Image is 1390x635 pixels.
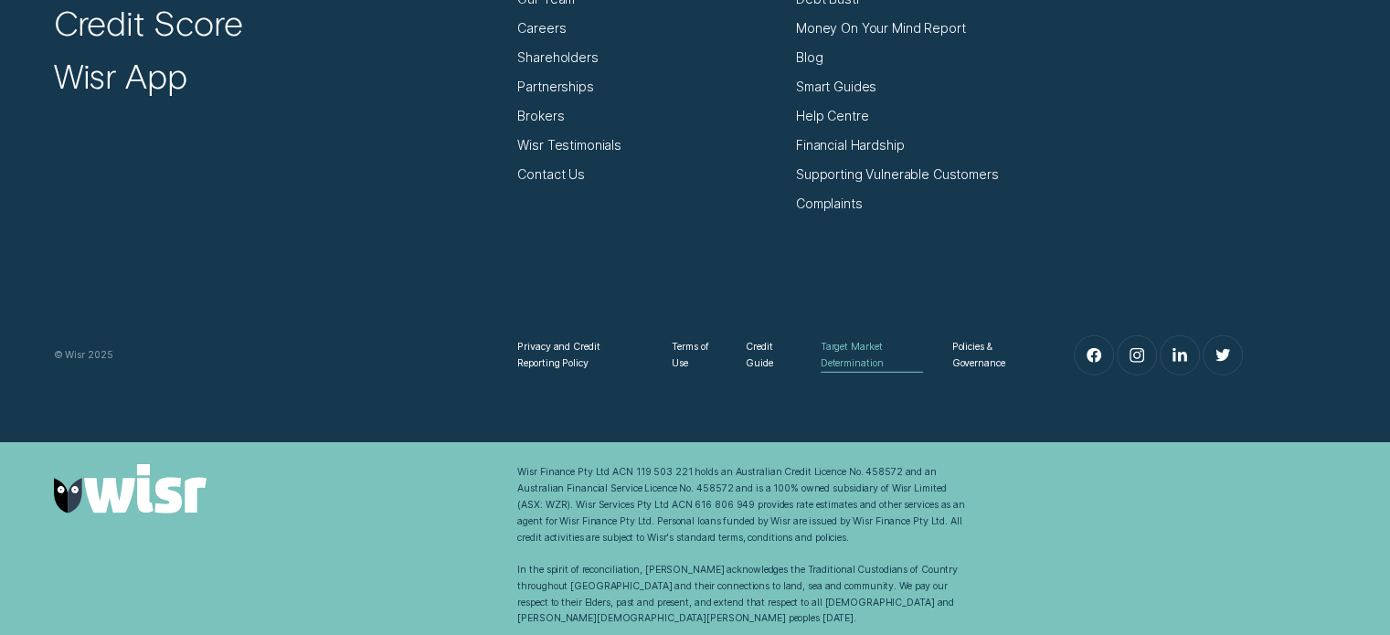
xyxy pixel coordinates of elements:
[1118,336,1157,376] a: Instagram
[796,196,863,212] a: Complaints
[517,79,593,95] a: Partnerships
[46,347,510,364] div: © Wisr 2025
[517,464,965,627] div: Wisr Finance Pty Ltd ACN 119 503 221 holds an Australian Credit Licence No. 458572 and an Austral...
[517,49,598,66] a: Shareholders
[1075,336,1114,376] a: Facebook
[796,137,904,153] a: Financial Hardship
[672,339,716,372] a: Terms of Use
[517,166,585,183] a: Contact Us
[746,339,791,372] a: Credit Guide
[796,166,999,183] a: Supporting Vulnerable Customers
[517,20,566,37] a: Careers
[796,20,965,37] a: Money On Your Mind Report
[517,339,642,372] a: Privacy and Credit Reporting Policy
[952,339,1029,372] a: Policies & Governance
[1204,336,1243,376] a: Twitter
[796,108,868,124] a: Help Centre
[796,49,822,66] a: Blog
[796,79,876,95] a: Smart Guides
[54,2,243,44] a: Credit Score
[821,339,923,372] a: Target Market Determination
[517,137,621,153] a: Wisr Testimonials
[517,108,564,124] a: Brokers
[54,55,187,97] a: Wisr App
[1161,336,1200,376] a: LinkedIn
[54,464,207,513] img: Wisr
